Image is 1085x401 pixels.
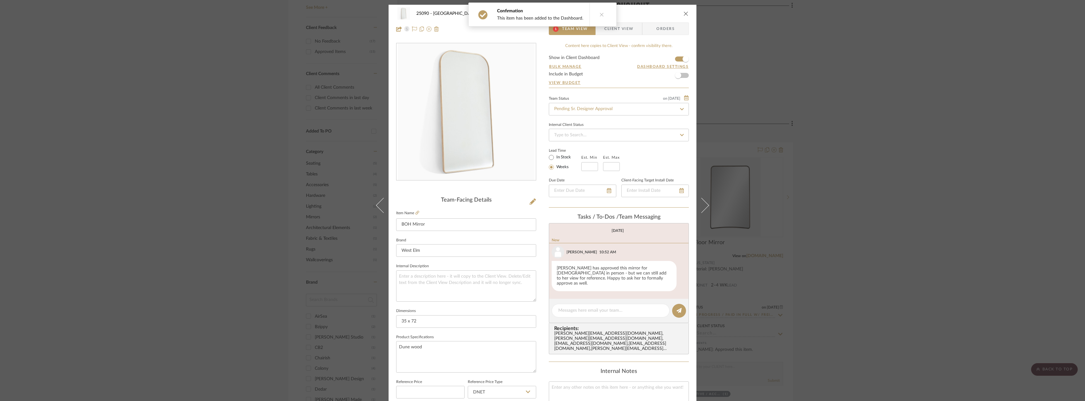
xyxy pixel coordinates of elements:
div: [PERSON_NAME] has approved this mirror for [DEMOGRAPHIC_DATA] in person - but we can still add to... [552,261,677,291]
div: New [549,238,689,243]
input: Enter Item Name [396,218,536,231]
div: Confirmation [497,8,583,14]
label: Lead Time [549,148,581,153]
input: Type to Search… [549,103,689,115]
div: [DATE] [612,228,624,233]
div: Team Status [549,97,569,100]
div: Internal Client Status [549,123,584,127]
label: Internal Description [396,265,429,268]
label: Product Specifications [396,336,434,339]
button: close [683,11,689,16]
span: Orders [649,22,682,35]
div: 10:52 AM [599,249,616,255]
input: Type to Search… [549,129,689,141]
span: 1 [553,26,559,32]
button: Bulk Manage [549,64,582,69]
input: Enter Install Date [621,185,689,197]
span: [DATE] [667,96,681,101]
input: Enter Due Date [549,185,616,197]
img: fd4c9137-94a3-40ad-b69e-9a38f8f006d7_436x436.jpg [398,44,535,180]
label: Est. Min [581,155,597,160]
label: Reference Price Type [468,380,502,384]
label: Reference Price [396,380,422,384]
label: Est. Max [603,155,620,160]
span: Tasks / To-Dos / [578,214,619,220]
img: fd4c9137-94a3-40ad-b69e-9a38f8f006d7_48x40.jpg [396,7,411,20]
div: 0 [396,44,536,180]
input: Enter Brand [396,244,536,257]
span: on [663,97,667,100]
input: Enter the dimensions of this item [396,315,536,328]
button: Dashboard Settings [637,64,689,69]
div: [PERSON_NAME] [566,249,597,255]
label: Dimensions [396,310,416,313]
span: Client View [604,22,633,35]
div: Team-Facing Details [396,197,536,204]
span: Recipients: [554,326,686,331]
label: Weeks [555,164,569,170]
img: user_avatar.png [552,246,564,258]
label: Due Date [549,179,565,182]
label: In Stock [555,155,571,160]
a: View Budget [549,80,689,85]
div: This item has been added to the Dashboard. [497,15,583,21]
label: Client-Facing Target Install Date [621,179,674,182]
span: 25090 - [GEOGRAPHIC_DATA] - [PERSON_NAME] [416,11,520,16]
div: Content here copies to Client View - confirm visibility there. [549,43,689,49]
label: Brand [396,239,406,242]
label: Item Name [396,210,419,216]
div: [PERSON_NAME][EMAIL_ADDRESS][DOMAIN_NAME] , [PERSON_NAME][EMAIL_ADDRESS][DOMAIN_NAME] , [EMAIL_AD... [554,331,686,351]
div: Internal Notes [549,368,689,375]
mat-radio-group: Select item type [549,153,581,171]
div: team Messaging [549,214,689,221]
img: Remove from project [434,27,439,32]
